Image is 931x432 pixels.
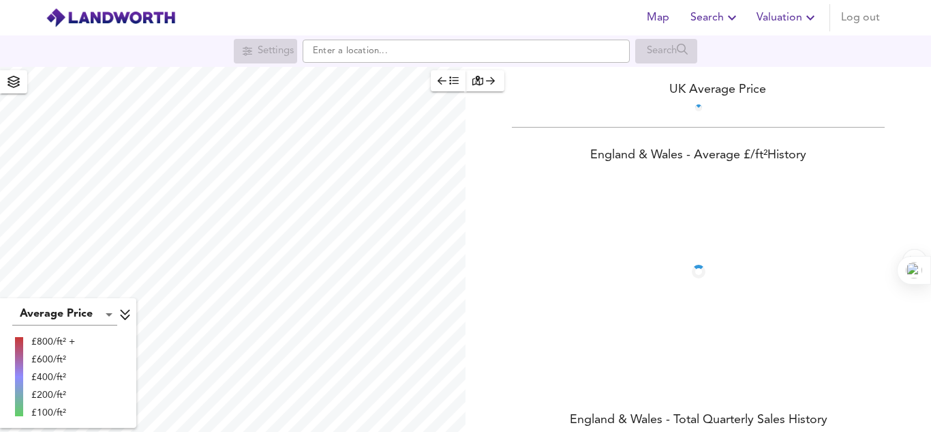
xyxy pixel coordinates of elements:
[31,388,75,402] div: £200/ft²
[751,4,824,31] button: Valuation
[841,8,880,27] span: Log out
[303,40,630,63] input: Enter a location...
[465,81,931,99] div: UK Average Price
[641,8,674,27] span: Map
[46,8,176,28] img: logo
[465,147,931,166] div: England & Wales - Average £/ ft² History
[685,4,746,31] button: Search
[690,8,740,27] span: Search
[31,371,75,384] div: £400/ft²
[31,406,75,420] div: £100/ft²
[635,39,697,63] div: Search for a location first or explore the map
[465,412,931,431] div: England & Wales - Total Quarterly Sales History
[636,4,680,31] button: Map
[31,353,75,366] div: £600/ft²
[234,39,297,63] div: Search for a location first or explore the map
[12,304,117,326] div: Average Price
[31,335,75,349] div: £800/ft² +
[757,8,819,27] span: Valuation
[836,4,885,31] button: Log out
